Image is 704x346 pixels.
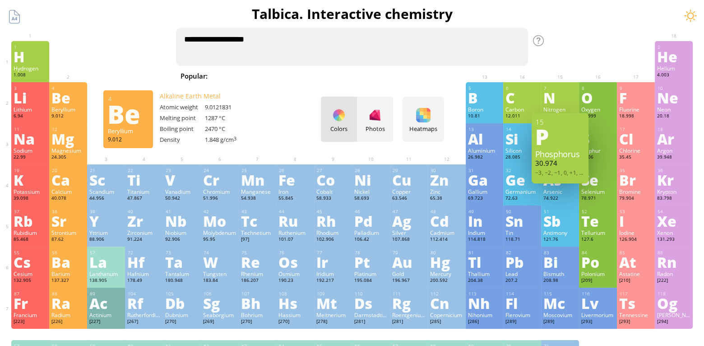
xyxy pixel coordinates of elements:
div: Rhodium [316,229,350,236]
div: 101.07 [278,236,312,243]
div: Density [160,136,205,144]
div: 36 [658,168,690,173]
div: Co [316,173,350,187]
div: Boron [468,106,501,113]
div: 118.71 [505,236,539,243]
div: H [14,49,47,64]
sub: 2 [321,76,324,82]
div: 42 [204,209,236,215]
div: K [14,173,47,187]
div: 48 [431,209,463,215]
div: 82 [506,250,539,256]
div: 77 [317,250,350,256]
div: 35.45 [619,154,653,161]
div: Si [505,131,539,146]
div: Iron [278,188,312,195]
div: Melting point [160,114,205,122]
div: Vanadium [165,188,199,195]
div: 12.011 [505,113,539,120]
div: 39.098 [14,195,47,202]
span: H SO + NaOH [400,70,457,81]
div: Ru [278,214,312,228]
span: [MEDICAL_DATA] [502,70,568,81]
div: 74.922 [543,195,577,202]
div: Helium [657,65,690,72]
div: Cadmium [430,229,463,236]
div: Sc [89,173,123,187]
div: Potassium [14,188,47,195]
div: 26 [279,168,312,173]
div: 73 [166,250,199,256]
div: 127.6 [581,236,615,243]
div: 114.818 [468,236,501,243]
div: Sn [505,214,539,228]
div: 55.845 [278,195,312,202]
div: Re [241,255,274,269]
div: Germanium [505,188,539,195]
div: 80 [431,250,463,256]
div: Cd [430,214,463,228]
div: Br [619,173,653,187]
div: 83.798 [657,195,690,202]
div: 85.468 [14,236,47,243]
div: Os [278,255,312,269]
div: N [543,90,577,105]
div: Tantalum [165,270,199,277]
div: 9.0121831 [205,103,250,111]
div: Tungsten [203,270,236,277]
div: 74 [204,250,236,256]
div: 81 [468,250,501,256]
div: 52 [582,209,615,215]
div: Manganese [241,188,274,195]
div: Mercury [430,270,463,277]
div: Sb [543,214,577,228]
div: Silicon [505,147,539,154]
div: 31 [468,168,501,173]
div: 45 [317,209,350,215]
div: Tc [241,214,274,228]
div: La [89,255,123,269]
div: Zr [127,214,161,228]
div: Argon [657,147,690,154]
div: Alkaline Earth Metal [160,92,250,100]
div: 30.974 [535,159,585,170]
div: Cs [14,255,47,269]
div: 88.906 [89,236,123,243]
div: 8 [582,85,615,91]
div: 28 [355,168,388,173]
div: Rn [657,255,690,269]
div: 39 [90,209,123,215]
div: Zirconium [127,229,161,236]
div: B [468,90,501,105]
div: Tl [468,255,501,269]
div: 78.971 [581,195,615,202]
div: Ga [468,173,501,187]
div: He [657,49,690,64]
div: V [165,173,199,187]
div: Palladium [354,229,388,236]
div: Mo [203,214,236,228]
div: 79 [393,250,426,256]
div: Xe [657,214,690,228]
div: 20 [52,168,85,173]
div: Rhenium [241,270,274,277]
div: 20.18 [657,113,690,120]
div: 14 [506,126,539,132]
div: F [619,90,653,105]
div: Titanium [127,188,161,195]
div: Ti [127,173,161,187]
div: 102.906 [316,236,350,243]
div: 9 [620,85,653,91]
div: 28.085 [505,154,539,161]
div: 47 [393,209,426,215]
div: C [505,90,539,105]
div: Nb [165,214,199,228]
div: 18 [658,126,690,132]
div: 54.938 [241,195,274,202]
div: Radon [657,270,690,277]
div: Atomic weight [160,103,205,111]
div: I [619,214,653,228]
div: 57 [90,250,123,256]
div: 87.62 [51,236,85,243]
div: Carbon [505,106,539,113]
